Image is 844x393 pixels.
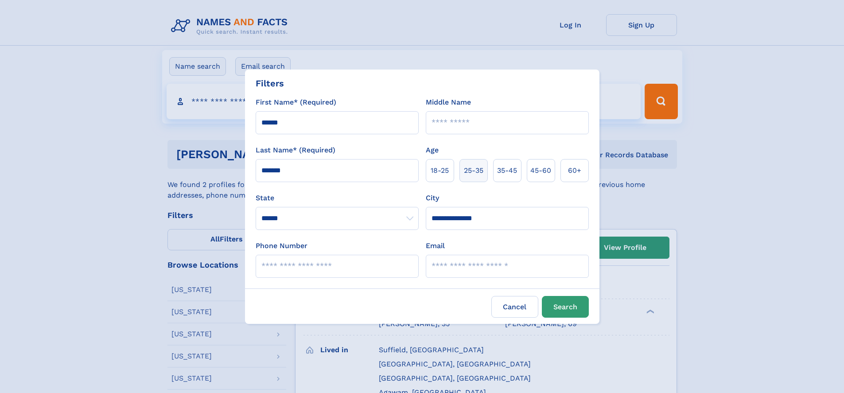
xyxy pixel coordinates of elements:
span: 35‑45 [497,165,517,176]
label: Email [426,241,445,251]
span: 60+ [568,165,581,176]
span: 45‑60 [530,165,551,176]
label: Middle Name [426,97,471,108]
label: First Name* (Required) [256,97,336,108]
div: Filters [256,77,284,90]
span: 18‑25 [431,165,449,176]
label: Cancel [491,296,538,318]
label: City [426,193,439,203]
span: 25‑35 [464,165,483,176]
label: Age [426,145,439,156]
label: State [256,193,419,203]
label: Last Name* (Required) [256,145,335,156]
label: Phone Number [256,241,307,251]
button: Search [542,296,589,318]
